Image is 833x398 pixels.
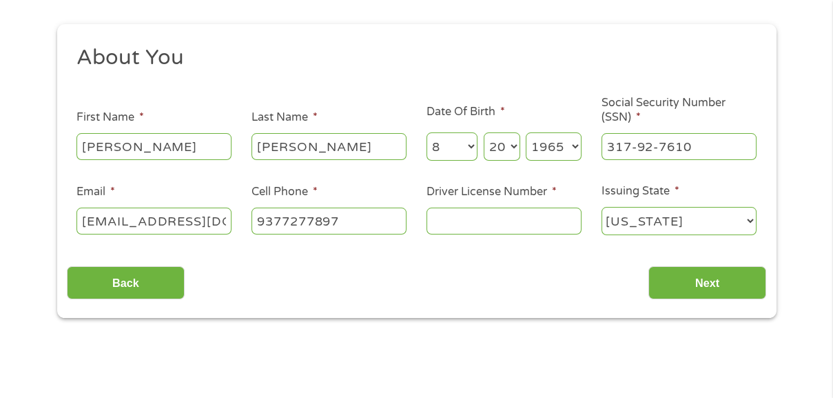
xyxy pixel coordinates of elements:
input: Next [648,266,766,300]
label: Last Name [251,110,318,125]
input: john@gmail.com [76,208,232,234]
label: Cell Phone [251,185,318,199]
label: Email [76,185,115,199]
label: First Name [76,110,144,125]
input: John [76,133,232,159]
label: Driver License Number [426,185,557,199]
input: Back [67,266,185,300]
input: 078-05-1120 [601,133,757,159]
h2: About You [76,44,746,72]
label: Issuing State [601,184,679,199]
label: Date Of Birth [426,105,505,119]
input: (541) 754-3010 [251,208,407,234]
label: Social Security Number (SSN) [601,96,757,125]
input: Smith [251,133,407,159]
